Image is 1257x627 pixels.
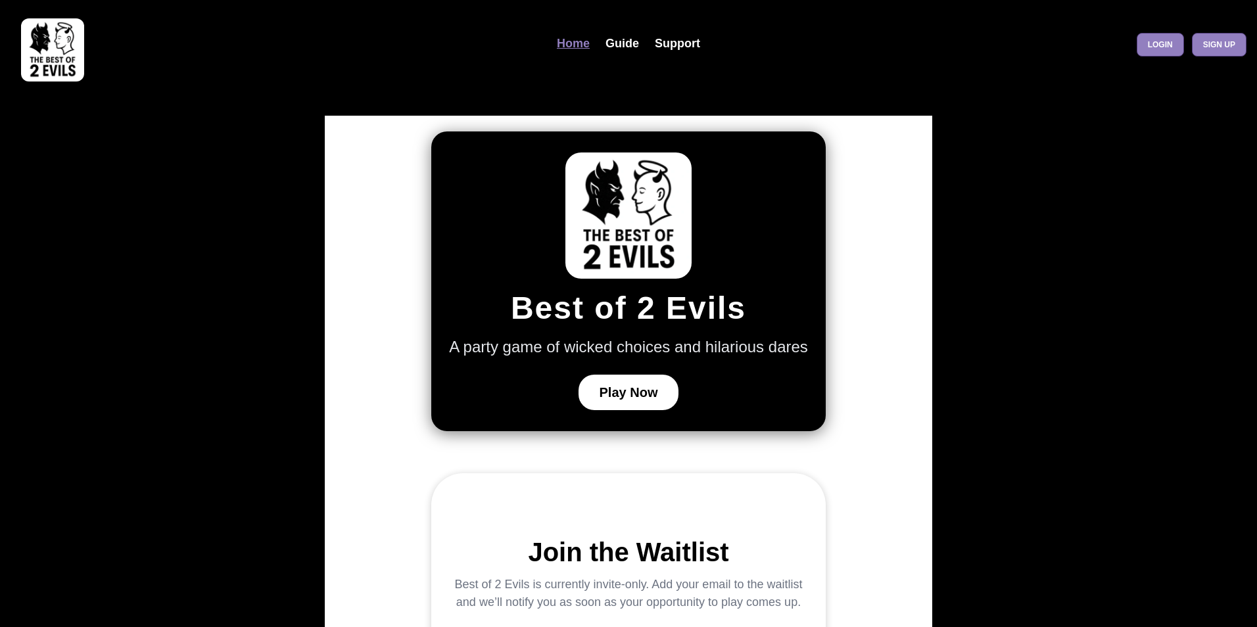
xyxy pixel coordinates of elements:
[449,335,808,359] p: A party game of wicked choices and hilarious dares
[1137,33,1184,57] a: Login
[647,30,708,58] a: Support
[565,152,692,279] img: Best of 2 Evils Logo
[511,289,746,327] h1: Best of 2 Evils
[1192,33,1246,57] a: Sign up
[579,375,679,410] button: Play Now
[452,576,805,611] p: Best of 2 Evils is currently invite-only. Add your email to the waitlist and we’ll notify you as ...
[21,18,84,81] img: best of 2 evils logo
[549,30,598,58] a: Home
[598,30,647,58] a: Guide
[528,536,728,568] h2: Join the Waitlist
